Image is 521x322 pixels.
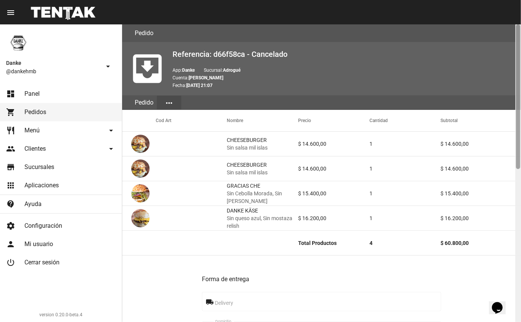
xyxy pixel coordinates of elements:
[24,108,46,116] span: Pedidos
[440,110,521,131] mat-header-cell: Subtotal
[24,182,59,189] span: Aplicaciones
[227,169,268,176] span: Sin salsa mil islas
[298,206,369,230] mat-cell: $ 16.200,00
[186,83,213,88] b: [DATE] 21:07
[440,156,521,181] mat-cell: $ 14.600,00
[24,222,62,230] span: Configuración
[369,231,441,255] mat-cell: 4
[6,68,100,75] span: @dankehmb
[24,240,53,248] span: Mi usuario
[6,311,116,319] div: version 0.20.0-beta.4
[6,240,15,249] mat-icon: person
[489,291,513,314] iframe: chat widget
[156,110,227,131] mat-header-cell: Cod Art
[6,31,31,55] img: 1d4517d0-56da-456b-81f5-6111ccf01445.png
[369,206,441,230] mat-cell: 1
[6,144,15,153] mat-icon: people
[24,200,42,208] span: Ayuda
[227,182,298,205] div: GRACIAS CHE
[6,108,15,117] mat-icon: shopping_cart
[103,62,113,71] mat-icon: arrow_drop_down
[369,156,441,181] mat-cell: 1
[131,159,150,178] img: eb7e7812-101c-4ce3-b4d5-6061c3a10de0.png
[298,110,369,131] mat-header-cell: Precio
[128,50,166,88] mat-icon: move_to_inbox
[298,132,369,156] mat-cell: $ 14.600,00
[298,156,369,181] mat-cell: $ 14.600,00
[24,145,46,153] span: Clientes
[135,28,153,39] h3: Pedido
[6,200,15,209] mat-icon: contact_support
[173,48,515,60] h2: Referencia: d66f58ca - Cancelado
[6,58,100,68] span: Danke
[131,184,150,203] img: f44e3677-93e0-45e7-9b22-8afb0cb9c0b5.png
[440,181,521,206] mat-cell: $ 15.400,00
[24,127,40,134] span: Menú
[131,209,150,227] img: 2b596d90-570e-4ac5-a3d8-dee56aff8087.png
[227,207,298,230] div: DANKE KÄSE
[440,231,521,255] mat-cell: $ 60.800,00
[369,132,441,156] mat-cell: 1
[6,181,15,190] mat-icon: apps
[369,110,441,131] mat-header-cell: Cantidad
[298,181,369,206] mat-cell: $ 15.400,00
[440,132,521,156] mat-cell: $ 14.600,00
[106,144,116,153] mat-icon: arrow_drop_down
[6,8,15,17] mat-icon: menu
[157,96,181,109] button: Elegir sección
[131,95,157,110] div: Pedido
[227,214,298,230] span: Sin queso azul, Sin mostaza relish
[189,75,223,80] b: [PERSON_NAME]
[165,98,174,108] mat-icon: more_horiz
[24,259,60,266] span: Cerrar sesión
[24,90,40,98] span: Panel
[202,274,441,285] h3: Forma de entrega
[6,258,15,267] mat-icon: power_settings_new
[131,135,150,153] img: eb7e7812-101c-4ce3-b4d5-6061c3a10de0.png
[369,181,441,206] mat-cell: 1
[106,126,116,135] mat-icon: arrow_drop_down
[6,89,15,98] mat-icon: dashboard
[173,82,515,89] p: Fecha:
[173,66,515,74] p: App: Sucursal:
[6,221,15,230] mat-icon: settings
[298,231,369,255] mat-cell: Total Productos
[24,163,54,171] span: Sucursales
[440,206,521,230] mat-cell: $ 16.200,00
[227,136,268,151] div: CHEESEBURGER
[173,74,515,82] p: Cuenta:
[206,298,215,307] mat-icon: local_shipping
[227,190,298,205] span: Sin Cebolla Morada, Sin [PERSON_NAME]
[227,144,268,151] span: Sin salsa mil islas
[6,163,15,172] mat-icon: store
[223,68,240,73] b: Adrogué
[182,68,195,73] b: Danke
[227,161,268,176] div: CHEESEBURGER
[227,110,298,131] mat-header-cell: Nombre
[6,126,15,135] mat-icon: restaurant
